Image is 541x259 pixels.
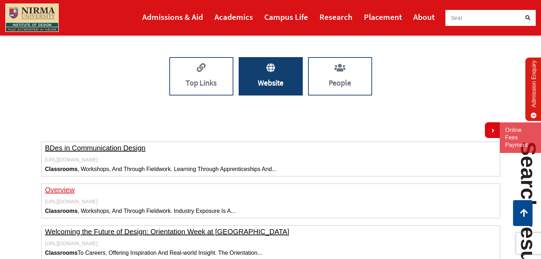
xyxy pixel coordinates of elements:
[214,9,253,25] a: Academics
[319,9,352,25] a: Research
[5,4,59,32] img: main_logo
[45,186,75,194] a: Overview
[264,9,308,25] a: Campus Life
[45,208,78,214] b: Classrooms
[45,241,496,247] p: [URL][DOMAIN_NAME]
[45,144,145,152] a: BDes in Communication Design
[45,157,496,163] p: [URL][DOMAIN_NAME]
[505,127,536,149] a: Online Fees Payment
[45,250,78,256] b: Classrooms
[142,9,203,25] a: Admissions & Aid
[45,199,496,205] p: [URL][DOMAIN_NAME]
[451,14,463,22] span: Sear
[45,166,78,172] b: Classrooms
[413,9,435,25] a: About
[364,9,402,25] a: Placement
[45,166,496,172] p: , Workshops, And Through Fieldwork. Learning Through Apprenticeships And...
[45,228,290,236] a: Welcoming the Future of Design: Orientation Week at [GEOGRAPHIC_DATA]
[309,76,371,89] p: People
[45,249,496,256] p: To Careers, Offering Inspiration And Real-world Insight. The Orientation...
[239,76,302,89] p: Website
[45,208,496,214] p: , Workshops, And Through Fieldwork. Industry Exposure Is A...
[170,76,233,89] p: Top Links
